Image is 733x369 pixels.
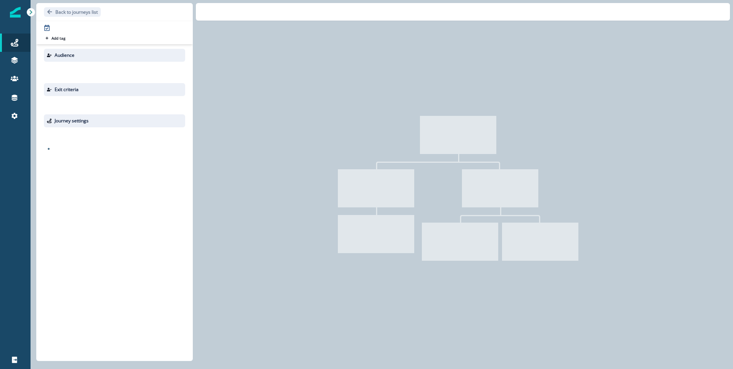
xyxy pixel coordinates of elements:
p: Back to journeys list [55,9,98,15]
p: Exit criteria [55,86,79,93]
p: Add tag [52,36,65,40]
button: Go back [44,7,101,17]
img: Inflection [10,7,21,18]
p: Journey settings [55,117,89,124]
button: Add tag [44,35,67,41]
p: Audience [55,52,74,59]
